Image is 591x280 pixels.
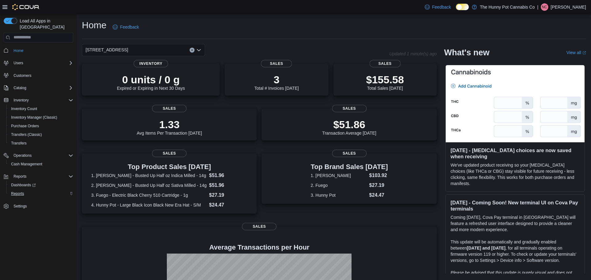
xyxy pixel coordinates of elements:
div: Nick Cirinna [541,3,548,11]
h3: [DATE] - [MEDICAL_DATA] choices are now saved when receiving [451,147,580,160]
span: Transfers [9,140,73,147]
div: Expired or Expiring in Next 30 Days [117,73,185,91]
div: Avg Items Per Transaction [DATE] [137,118,202,136]
button: Inventory [11,97,31,104]
dd: $27.19 [369,182,388,189]
span: Cash Management [9,160,73,168]
a: Feedback [110,21,141,33]
a: Reports [9,190,26,197]
span: Home [14,48,23,53]
p: 3 [254,73,299,86]
span: Transfers (Classic) [11,132,42,137]
span: Settings [11,202,73,210]
a: Customers [11,72,34,79]
button: Inventory [1,96,76,105]
p: | [537,3,538,11]
span: Feedback [432,4,451,10]
a: Dashboards [6,181,76,189]
p: 1.33 [137,118,202,131]
nav: Complex example [4,44,73,227]
button: Catalog [11,84,29,92]
a: Settings [11,203,29,210]
span: Transfers (Classic) [9,131,73,138]
span: Inventory Count [9,105,73,112]
span: Inventory [11,97,73,104]
a: Dashboards [9,181,38,189]
button: Open list of options [196,48,201,53]
h3: Top Product Sales [DATE] [91,163,247,171]
span: Cash Management [11,162,42,167]
span: Operations [11,152,73,159]
button: Reports [1,172,76,181]
input: Dark Mode [456,4,469,10]
a: Transfers (Classic) [9,131,44,138]
a: Purchase Orders [9,122,42,130]
a: View allExternal link [566,50,586,55]
dt: 4. Hunny Pot - Large Black Icon Black New Era Hat - S/M [91,202,207,208]
dt: 3. Hunny Pot [311,192,367,198]
a: Inventory Manager (Classic) [9,114,60,121]
a: Cash Management [9,160,45,168]
div: Total # Invoices [DATE] [254,73,299,91]
button: Reports [11,173,29,180]
div: Total Sales [DATE] [366,73,404,91]
dd: $103.92 [369,172,388,179]
button: Customers [1,71,76,80]
button: Clear input [190,48,195,53]
button: Purchase Orders [6,122,76,130]
h2: What's new [444,48,489,57]
svg: External link [582,51,586,55]
h1: Home [82,19,107,31]
span: Settings [14,204,27,209]
dd: $27.19 [209,191,247,199]
button: Transfers (Classic) [6,130,76,139]
dt: 1. [PERSON_NAME] - Busted Up Half oz Indica Milled - 14g [91,172,207,179]
dt: 2. [PERSON_NAME] - Busted Up Half oz Sativa Milled - 14g [91,182,207,188]
button: Inventory Count [6,105,76,113]
span: Feedback [120,24,139,30]
button: Transfers [6,139,76,148]
button: Reports [6,189,76,198]
span: Sales [261,60,292,67]
span: Customers [14,73,31,78]
p: 0 units / 0 g [117,73,185,86]
span: Users [14,61,23,65]
span: Catalog [14,85,26,90]
p: Updated 1 minute(s) ago [389,51,437,56]
dt: 1. [PERSON_NAME] [311,172,367,179]
span: [STREET_ADDRESS] [86,46,128,53]
a: Transfers [9,140,29,147]
button: Operations [1,151,76,160]
dt: 3. Fuego - Electric Black Cherry 510 Cartridge - 1g [91,192,207,198]
dd: $51.96 [209,172,247,179]
button: Operations [11,152,34,159]
p: This update will be automatically and gradually enabled between , for all terminals operating on ... [451,239,580,263]
button: Users [1,59,76,67]
h4: Average Transactions per Hour [87,244,432,251]
a: Inventory Count [9,105,40,112]
span: Load All Apps in [GEOGRAPHIC_DATA] [17,18,73,30]
span: Reports [9,190,73,197]
strong: [DATE] and [DATE] [467,246,505,250]
span: Reports [14,174,26,179]
span: Inventory Count [11,106,37,111]
span: Sales [332,150,367,157]
dd: $24.47 [209,201,247,209]
button: Home [1,46,76,55]
span: Inventory [134,60,168,67]
span: Dashboards [11,183,36,187]
a: Home [11,47,26,54]
span: Sales [242,223,276,230]
span: Operations [14,153,32,158]
button: Catalog [1,84,76,92]
span: Reports [11,173,73,180]
p: $155.58 [366,73,404,86]
span: Reports [11,191,24,196]
span: Sales [369,60,400,67]
dt: 2. Fuego [311,182,367,188]
button: Users [11,59,26,67]
span: Catalog [11,84,73,92]
span: Customers [11,72,73,79]
span: Home [11,47,73,54]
